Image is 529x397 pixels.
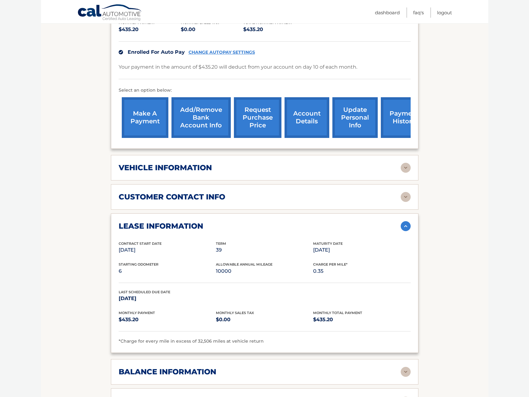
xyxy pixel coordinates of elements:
[119,163,212,172] h2: vehicle information
[119,246,216,254] p: [DATE]
[119,267,216,276] p: 6
[332,97,378,138] a: update personal info
[401,163,411,173] img: accordion-rest.svg
[216,267,313,276] p: 10000
[216,241,226,246] span: Term
[375,7,400,18] a: Dashboard
[313,262,348,267] span: Charge Per Mile*
[313,311,362,315] span: Monthly Total Payment
[122,97,168,138] a: make a payment
[401,221,411,231] img: accordion-active.svg
[119,294,216,303] p: [DATE]
[119,87,411,94] p: Select an option below:
[128,49,185,55] span: Enrolled For Auto Pay
[119,262,158,267] span: Starting Odometer
[234,97,281,138] a: request purchase price
[119,367,216,376] h2: balance information
[313,241,343,246] span: Maturity Date
[401,192,411,202] img: accordion-rest.svg
[171,97,231,138] a: Add/Remove bank account info
[119,221,203,231] h2: lease information
[181,25,243,34] p: $0.00
[77,4,143,22] a: Cal Automotive
[119,338,264,344] span: *Charge for every mile in excess of 32,506 miles at vehicle return
[285,97,329,138] a: account details
[216,315,313,324] p: $0.00
[437,7,452,18] a: Logout
[313,315,410,324] p: $435.20
[216,246,313,254] p: 39
[119,50,123,54] img: check.svg
[401,367,411,377] img: accordion-rest.svg
[216,311,254,315] span: Monthly Sales Tax
[119,25,181,34] p: $435.20
[119,290,170,294] span: Last Scheduled Due Date
[381,97,427,138] a: payment history
[119,241,162,246] span: Contract Start Date
[119,311,155,315] span: Monthly Payment
[119,192,225,202] h2: customer contact info
[119,315,216,324] p: $435.20
[313,267,410,276] p: 0.35
[243,25,306,34] p: $435.20
[119,63,357,71] p: Your payment in the amount of $435.20 will deduct from your account on day 10 of each month.
[313,246,410,254] p: [DATE]
[189,50,255,55] a: CHANGE AUTOPAY SETTINGS
[216,262,272,267] span: Allowable Annual Mileage
[413,7,424,18] a: FAQ's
